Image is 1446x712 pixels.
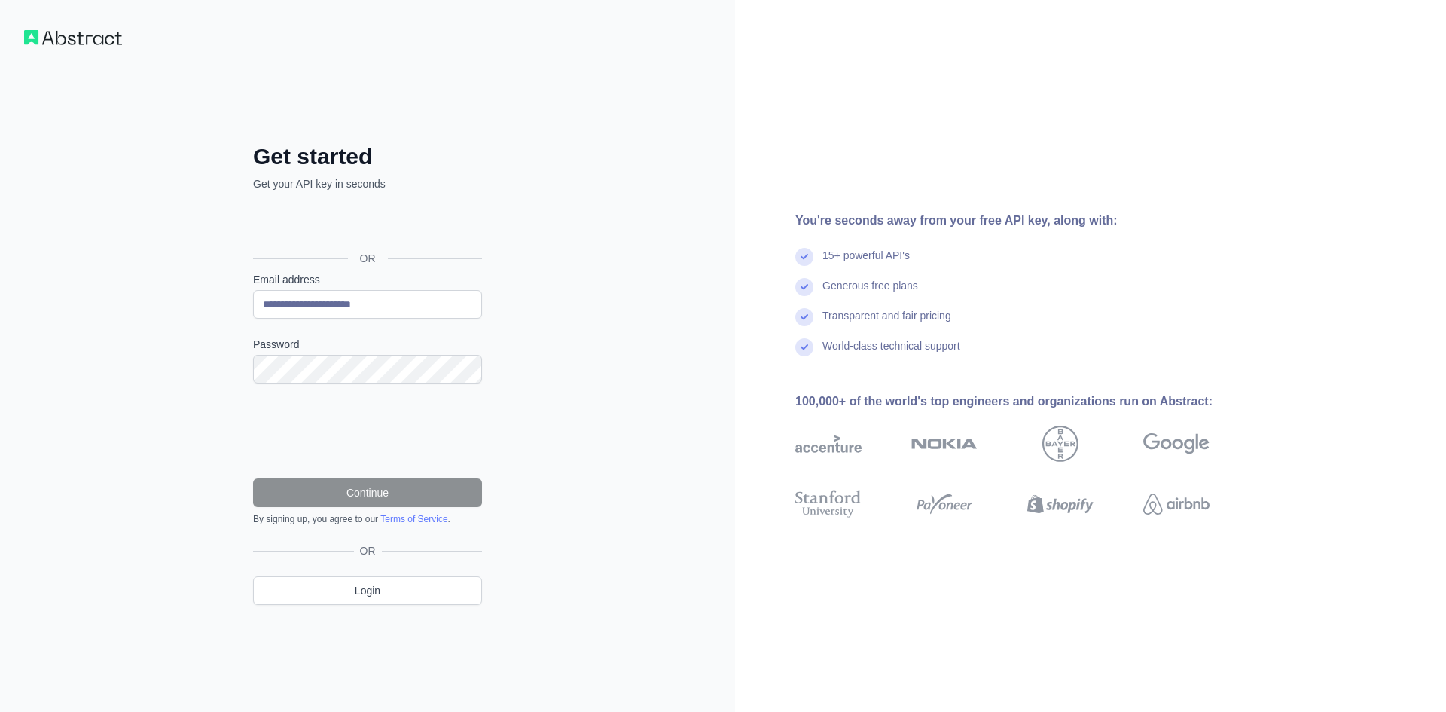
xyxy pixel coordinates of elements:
div: You're seconds away from your free API key, along with: [795,212,1258,230]
img: nokia [911,426,978,462]
img: check mark [795,248,813,266]
img: check mark [795,278,813,296]
h2: Get started [253,143,482,170]
p: Get your API key in seconds [253,176,482,191]
img: stanford university [795,487,862,521]
span: OR [354,543,382,558]
label: Password [253,337,482,352]
img: check mark [795,338,813,356]
div: Generous free plans [822,278,918,308]
label: Email address [253,272,482,287]
img: Workflow [24,30,122,45]
img: payoneer [911,487,978,521]
span: OR [348,251,388,266]
a: Login [253,576,482,605]
iframe: reCAPTCHA [253,402,482,460]
div: By signing up, you agree to our . [253,513,482,525]
div: 100,000+ of the world's top engineers and organizations run on Abstract: [795,393,1258,411]
img: accenture [795,426,862,462]
img: shopify [1027,487,1094,521]
button: Continue [253,478,482,507]
div: World-class technical support [822,338,960,368]
img: check mark [795,308,813,326]
div: Transparent and fair pricing [822,308,951,338]
img: bayer [1042,426,1078,462]
img: airbnb [1143,487,1210,521]
a: Terms of Service [380,514,447,524]
div: 15+ powerful API's [822,248,910,278]
iframe: Sign in with Google Button [246,208,487,241]
img: google [1143,426,1210,462]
